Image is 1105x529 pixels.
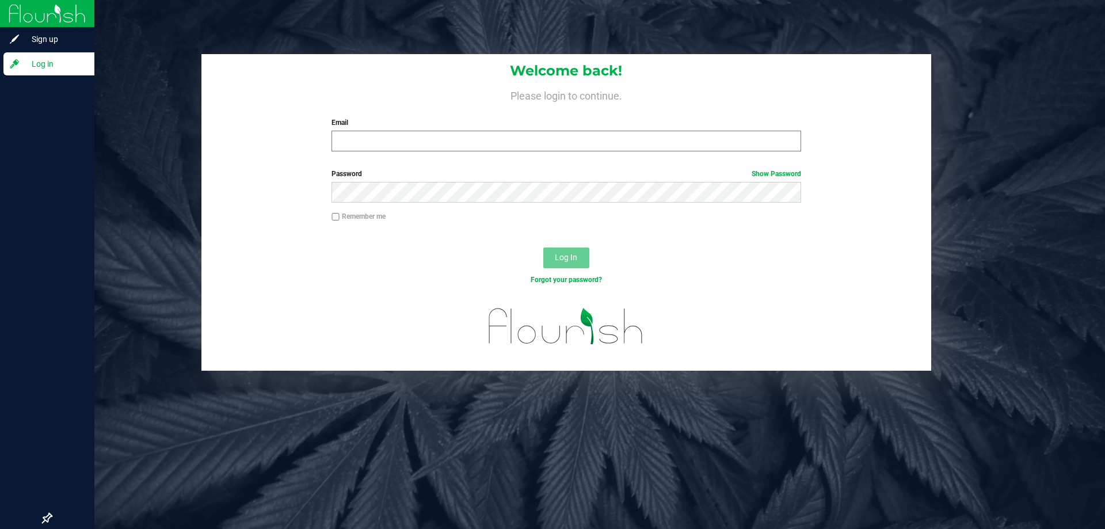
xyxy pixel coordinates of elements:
a: Show Password [752,170,801,178]
span: Log In [555,253,577,262]
label: Remember me [331,211,386,222]
inline-svg: Log in [9,58,20,70]
span: Log in [20,57,89,71]
h4: Please login to continue. [201,87,931,101]
input: Remember me [331,213,340,221]
h1: Welcome back! [201,63,931,78]
inline-svg: Sign up [9,33,20,45]
span: Sign up [20,32,89,46]
span: Password [331,170,362,178]
img: flourish_logo.svg [475,297,657,356]
a: Forgot your password? [531,276,602,284]
button: Log In [543,248,589,268]
label: Email [331,117,801,128]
